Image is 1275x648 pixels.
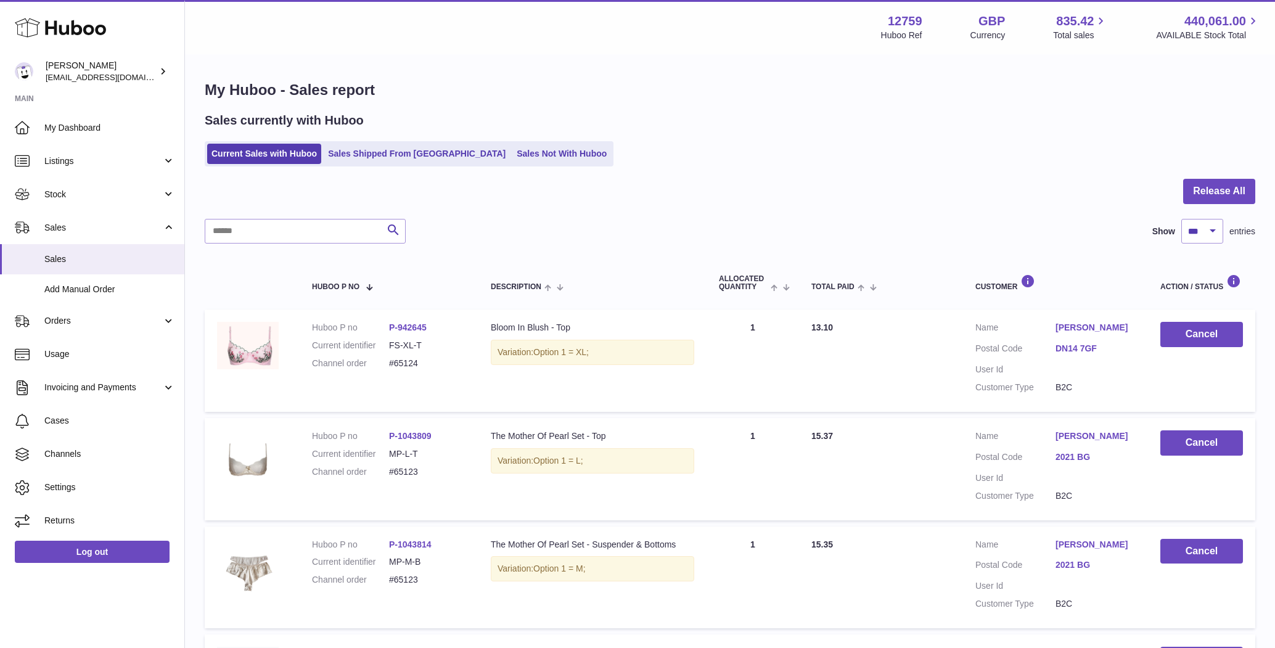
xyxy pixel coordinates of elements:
dt: Channel order [312,358,389,369]
span: Listings [44,155,162,167]
dt: Huboo P no [312,322,389,334]
span: 835.42 [1056,13,1094,30]
dd: B2C [1056,490,1136,502]
div: The Mother Of Pearl Set - Suspender & Bottoms [491,539,694,551]
dd: B2C [1056,598,1136,610]
dt: Customer Type [975,598,1056,610]
a: 2021 BG [1056,559,1136,571]
strong: 12759 [888,13,922,30]
dt: Current identifier [312,340,389,351]
button: Release All [1183,179,1255,204]
h1: My Huboo - Sales report [205,80,1255,100]
dt: User Id [975,472,1056,484]
a: [PERSON_NAME] [1056,322,1136,334]
span: Option 1 = XL; [533,347,589,357]
div: Customer [975,274,1136,291]
span: Total paid [811,283,855,291]
dt: Current identifier [312,448,389,460]
td: 1 [707,527,799,629]
dt: Postal Code [975,451,1056,466]
button: Cancel [1160,539,1243,564]
label: Show [1152,226,1175,237]
dd: #65123 [389,466,466,478]
span: 13.10 [811,322,833,332]
div: Variation: [491,556,694,581]
span: Stock [44,189,162,200]
button: Cancel [1160,430,1243,456]
img: 127591749564538.png [217,430,279,492]
a: 440,061.00 AVAILABLE Stock Total [1156,13,1260,41]
div: Action / Status [1160,274,1243,291]
dt: Customer Type [975,382,1056,393]
dd: #65124 [389,358,466,369]
span: 440,061.00 [1184,13,1246,30]
dt: Postal Code [975,343,1056,358]
span: Add Manual Order [44,284,175,295]
img: 127591749564603.png [217,539,279,601]
span: 15.37 [811,431,833,441]
a: [PERSON_NAME] [1056,539,1136,551]
span: Sales [44,253,175,265]
dt: Huboo P no [312,430,389,442]
dt: Name [975,322,1056,337]
a: P-1043814 [389,539,432,549]
span: Settings [44,482,175,493]
dt: Name [975,539,1056,554]
span: Sales [44,222,162,234]
span: Total sales [1053,30,1108,41]
div: Huboo Ref [881,30,922,41]
span: Huboo P no [312,283,359,291]
dd: FS-XL-T [389,340,466,351]
div: Variation: [491,448,694,474]
dt: Channel order [312,466,389,478]
dd: #65123 [389,574,466,586]
dd: B2C [1056,382,1136,393]
span: Option 1 = L; [533,456,583,465]
a: P-942645 [389,322,427,332]
span: AVAILABLE Stock Total [1156,30,1260,41]
dt: User Id [975,580,1056,592]
span: Returns [44,515,175,527]
a: [PERSON_NAME] [1056,430,1136,442]
span: Option 1 = M; [533,564,585,573]
div: Variation: [491,340,694,365]
span: [EMAIL_ADDRESS][DOMAIN_NAME] [46,72,181,82]
span: Invoicing and Payments [44,382,162,393]
a: Sales Not With Huboo [512,144,611,164]
span: Orders [44,315,162,327]
a: 2021 BG [1056,451,1136,463]
dt: Name [975,430,1056,445]
img: sofiapanwar@unndr.com [15,62,33,81]
span: ALLOCATED Quantity [719,275,768,291]
dd: MP-M-B [389,556,466,568]
td: 1 [707,310,799,412]
span: Cases [44,415,175,427]
dt: Customer Type [975,490,1056,502]
h2: Sales currently with Huboo [205,112,364,129]
span: Description [491,283,541,291]
a: Sales Shipped From [GEOGRAPHIC_DATA] [324,144,510,164]
span: 15.35 [811,539,833,549]
a: P-1043809 [389,431,432,441]
div: Bloom In Blush - Top [491,322,694,334]
dt: Channel order [312,574,389,586]
div: The Mother Of Pearl Set - Top [491,430,694,442]
span: Channels [44,448,175,460]
dt: Current identifier [312,556,389,568]
dt: Huboo P no [312,539,389,551]
span: Usage [44,348,175,360]
a: Log out [15,541,170,563]
div: Currency [970,30,1006,41]
dt: User Id [975,364,1056,375]
a: 835.42 Total sales [1053,13,1108,41]
strong: GBP [978,13,1005,30]
a: Current Sales with Huboo [207,144,321,164]
dt: Postal Code [975,559,1056,574]
img: 127591716467856.png [217,322,279,369]
td: 1 [707,418,799,520]
span: My Dashboard [44,122,175,134]
a: DN14 7GF [1056,343,1136,355]
span: entries [1229,226,1255,237]
dd: MP-L-T [389,448,466,460]
button: Cancel [1160,322,1243,347]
